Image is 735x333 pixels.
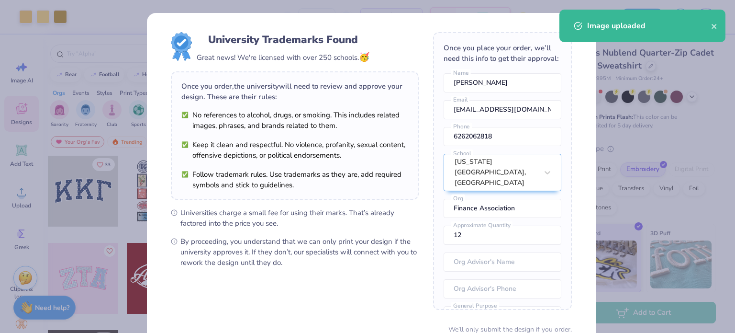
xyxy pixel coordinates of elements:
div: Once you place your order, we’ll need this info to get their approval: [444,43,561,64]
li: No references to alcohol, drugs, or smoking. This includes related images, phrases, and brands re... [181,110,408,131]
div: [US_STATE][GEOGRAPHIC_DATA], [GEOGRAPHIC_DATA] [455,157,538,188]
input: Email [444,100,561,119]
input: Org Advisor's Phone [444,279,561,299]
input: Phone [444,127,561,146]
div: University Trademarks Found [208,32,358,47]
div: Once you order, the university will need to review and approve your design. These are their rules: [181,81,408,102]
span: Universities charge a small fee for using their marks. That’s already factored into the price you... [180,207,419,229]
img: License badge [171,32,192,61]
span: By proceeding, you understand that we can only print your design if the university approves it. I... [180,236,419,268]
button: close [711,20,718,32]
input: Approximate Quantity [444,226,561,245]
input: Name [444,73,561,92]
input: Org [444,199,561,218]
div: Image uploaded [587,20,711,32]
li: Follow trademark rules. Use trademarks as they are, add required symbols and stick to guidelines. [181,169,408,190]
div: Great news! We're licensed with over 250 schools. [197,51,369,64]
input: Org Advisor's Name [444,253,561,272]
li: Keep it clean and respectful. No violence, profanity, sexual content, offensive depictions, or po... [181,139,408,161]
span: 🥳 [359,51,369,63]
